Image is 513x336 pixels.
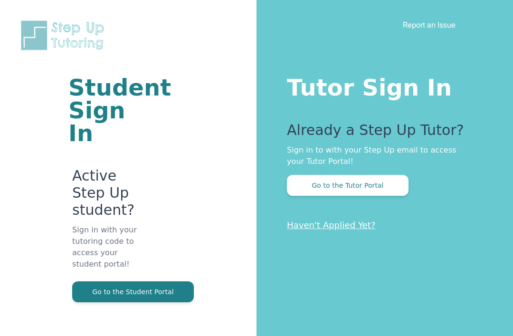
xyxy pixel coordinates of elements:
[287,220,376,230] a: Haven't Applied Yet?
[287,72,475,99] h1: Tutor Sign In
[287,175,408,196] button: Go to the Tutor Portal
[72,224,142,281] p: Sign in with your tutoring code to access your student portal!
[287,122,475,144] p: Already a Step Up Tutor?
[72,167,142,224] p: Active Step Up student?
[287,144,475,167] p: Sign in to with your Step Up email to access your Tutor Portal!
[72,287,194,296] a: Go to the Student Portal
[403,20,456,29] a: Report an Issue
[287,181,408,190] a: Go to the Tutor Portal
[19,19,110,52] img: Step Up Tutoring horizontal logo
[68,76,142,144] h1: Student Sign In
[72,281,194,302] button: Go to the Student Portal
